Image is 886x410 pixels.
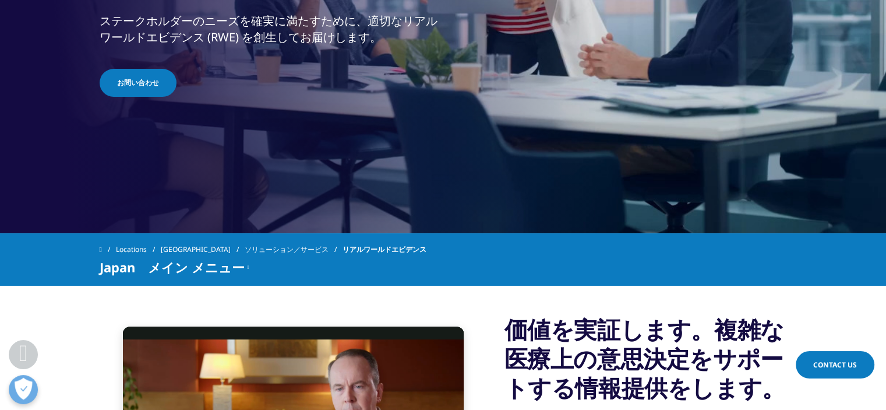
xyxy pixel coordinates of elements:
span: Contact Us [813,360,857,370]
span: リアルワールドエビデンス [343,239,426,260]
a: ソリューション／サービス [245,239,343,260]
button: Open Preferences [9,375,38,404]
a: お問い合わせ [100,69,177,97]
a: [GEOGRAPHIC_DATA] [161,239,245,260]
a: Contact Us [796,351,874,379]
span: お問い合わせ [117,78,159,88]
div: ステークホルダーのニーズを確実に満たすために、適切なリアルワールドエビデンス (RWE) を創生してお届けします。 [100,13,440,45]
a: Locations [116,239,161,260]
h3: 価値を実証します。複雑な医療上の意思決定をサポートする情報提供をします。 [504,315,787,402]
span: Japan メイン メニュー [100,260,245,274]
